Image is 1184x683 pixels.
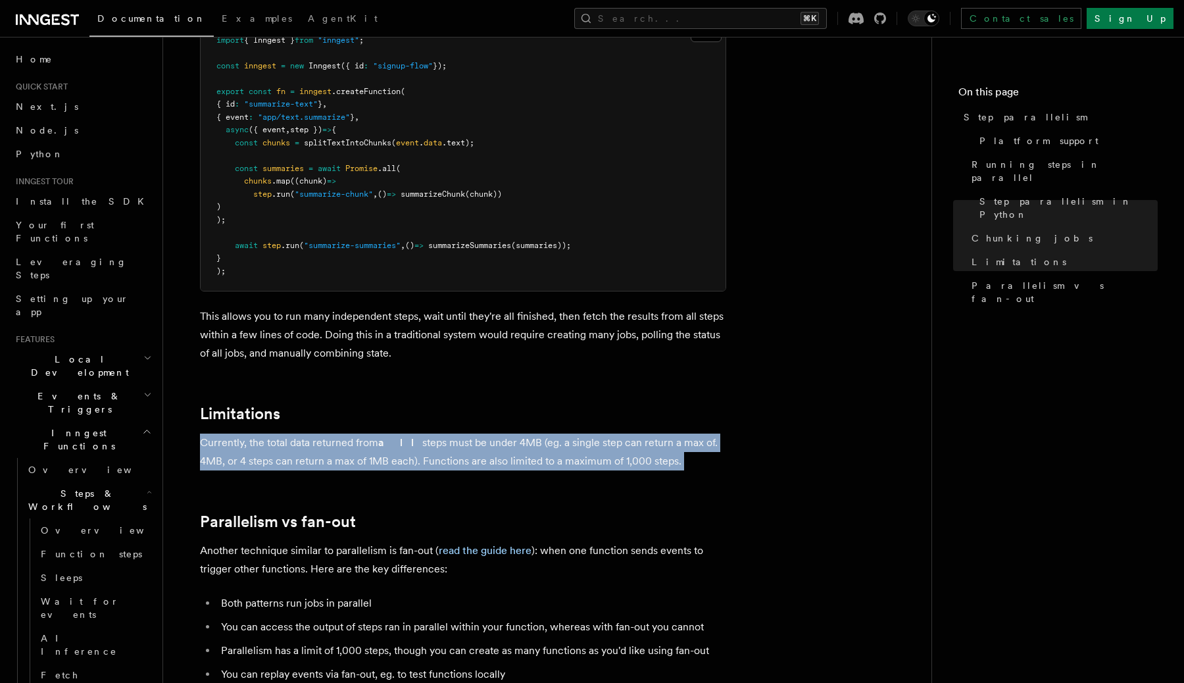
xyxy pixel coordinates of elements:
span: Fetch [41,670,79,680]
span: Steps & Workflows [23,487,147,513]
span: : [364,61,368,70]
a: Running steps in parallel [966,153,1158,190]
a: Install the SDK [11,190,155,213]
span: "signup-flow" [373,61,433,70]
button: Inngest Functions [11,421,155,458]
span: chunks [244,176,272,186]
a: AgentKit [300,4,385,36]
p: This allows you to run many independent steps, wait until they're all finished, then fetch the re... [200,307,726,363]
span: fn [276,87,285,96]
span: ) [216,202,221,211]
a: Function steps [36,542,155,566]
span: import [216,36,244,45]
span: Home [16,53,53,66]
span: ({ id [341,61,364,70]
a: Setting up your app [11,287,155,324]
span: export [216,87,244,96]
span: => [414,241,424,250]
span: , [285,125,290,134]
button: Events & Triggers [11,384,155,421]
span: ({ event [249,125,285,134]
a: Examples [214,4,300,36]
button: Local Development [11,347,155,384]
span: Chunking jobs [972,232,1093,245]
span: const [249,87,272,96]
a: Sleeps [36,566,155,590]
a: Contact sales [961,8,1081,29]
span: ( [391,138,396,147]
a: Home [11,47,155,71]
p: Another technique similar to parallelism is fan-out ( ): when one function sends events to trigge... [200,542,726,578]
li: Parallelism has a limit of 1,000 steps, though you can create as many functions as you'd like usi... [217,642,726,660]
span: . [419,138,424,147]
span: Step parallelism [964,111,1087,124]
li: Both patterns run jobs in parallel [217,594,726,613]
span: { event [216,113,249,122]
a: Python [11,142,155,166]
span: } [318,99,322,109]
a: Documentation [89,4,214,37]
span: () [378,190,387,199]
a: Leveraging Steps [11,250,155,287]
span: "summarize-text" [244,99,318,109]
button: Search...⌘K [574,8,827,29]
span: , [373,190,378,199]
span: Sleeps [41,572,82,583]
span: ( [396,164,401,173]
span: "summarize-chunk" [295,190,373,199]
a: Your first Functions [11,213,155,250]
span: , [401,241,405,250]
span: AgentKit [308,13,378,24]
span: .run [281,241,299,250]
span: Promise [345,164,378,173]
span: "inngest" [318,36,359,45]
span: AI Inference [41,633,117,657]
a: Limitations [200,405,280,423]
a: read the guide here [439,544,531,557]
span: Inngest Functions [11,426,142,453]
span: Quick start [11,82,68,92]
span: Your first Functions [16,220,94,243]
span: ((chunk) [290,176,327,186]
kbd: ⌘K [801,12,819,25]
span: }); [433,61,447,70]
p: Currently, the total data returned from steps must be under 4MB (eg. a single step can return a m... [200,434,726,470]
a: Step parallelism in Python [974,190,1158,226]
span: from [295,36,313,45]
span: = [308,164,313,173]
span: async [226,125,249,134]
strong: all [378,436,422,449]
span: const [235,138,258,147]
span: Wait for events [41,596,119,620]
span: new [290,61,304,70]
span: Step parallelism in Python [979,195,1158,221]
a: Sign Up [1087,8,1173,29]
a: Overview [36,519,155,542]
span: const [235,164,258,173]
span: = [281,61,285,70]
h4: On this page [958,84,1158,105]
span: , [355,113,359,122]
span: Platform support [979,134,1098,147]
span: await [318,164,341,173]
span: .text); [442,138,474,147]
button: Steps & Workflows [23,482,155,519]
span: Inngest tour [11,176,74,187]
span: Python [16,149,64,159]
span: { Inngest } [244,36,295,45]
span: ; [359,36,364,45]
span: Inngest [308,61,341,70]
a: AI Inference [36,626,155,663]
span: step [253,190,272,199]
span: Install the SDK [16,196,152,207]
span: step [262,241,281,250]
span: ( [401,87,405,96]
span: } [216,253,221,263]
span: => [327,176,336,186]
span: (summaries)); [511,241,571,250]
span: "app/text.summarize" [258,113,350,122]
span: Leveraging Steps [16,257,127,280]
span: .map [272,176,290,186]
span: summaries [262,164,304,173]
span: Function steps [41,549,142,559]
